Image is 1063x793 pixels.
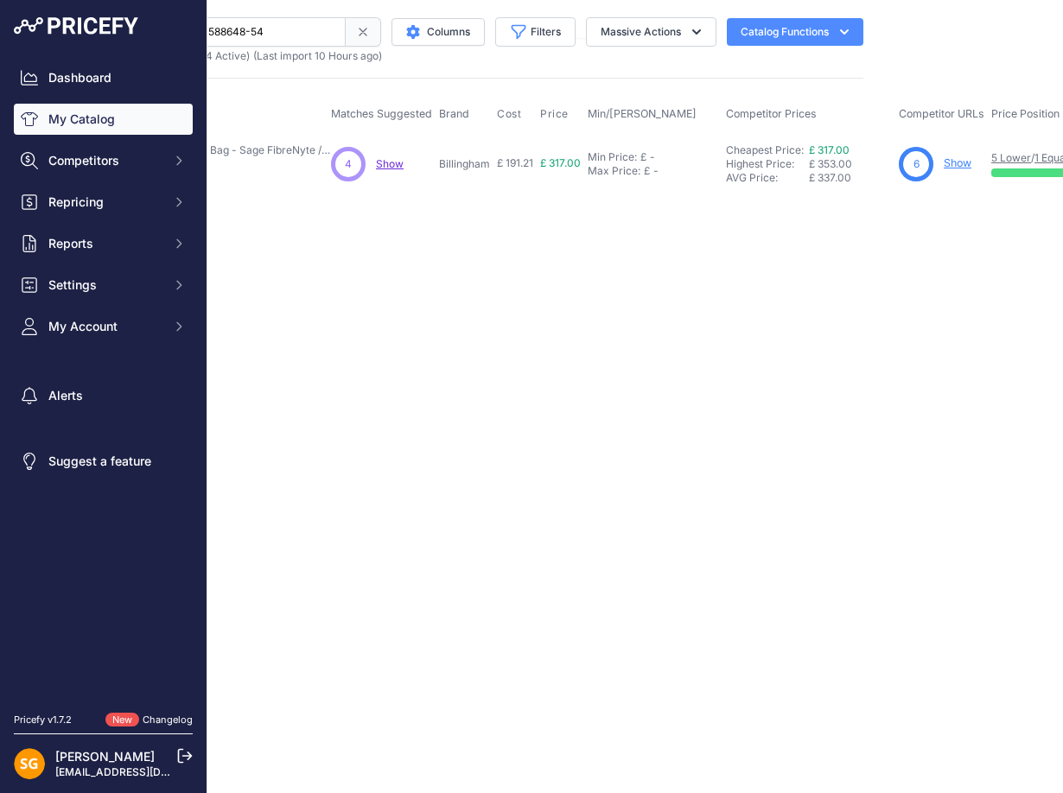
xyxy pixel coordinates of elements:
nav: Sidebar [14,62,193,692]
a: [EMAIL_ADDRESS][DOMAIN_NAME] [55,765,236,778]
span: Matches Suggested [331,107,432,120]
a: £ 317.00 [809,143,850,156]
span: Repricing [48,193,162,211]
span: Competitor Prices [726,107,817,120]
div: - [646,150,655,164]
a: Show [944,156,971,169]
input: Search [173,17,346,47]
a: Suggest a feature [14,446,193,477]
a: Cheapest Price: [726,143,804,156]
p: Billingham [439,157,490,171]
button: Catalog Functions [727,18,863,46]
button: Settings [14,270,193,301]
button: Reports [14,228,193,259]
span: Brand [439,107,469,120]
span: £ 191.21 [497,156,533,169]
span: Min/[PERSON_NAME] [588,107,697,120]
span: (Last import 10 Hours ago) [253,49,382,62]
span: Price [540,107,569,121]
a: [PERSON_NAME] [55,749,155,764]
div: - [650,164,659,178]
button: My Account [14,311,193,342]
span: Settings [48,276,162,294]
span: £ 353.00 [809,157,852,170]
span: Cost [497,107,521,121]
span: My Account [48,318,162,335]
div: Highest Price: [726,157,809,171]
button: Columns [391,18,485,46]
span: 6 [913,156,920,172]
div: Min Price: [588,150,637,164]
a: 5 Lower [991,151,1031,164]
a: Alerts [14,380,193,411]
span: 4 [345,156,352,172]
span: £ 317.00 [540,156,581,169]
span: Competitor URLs [899,107,984,120]
span: Price Position [991,107,1060,120]
button: Repricing [14,187,193,218]
span: New [105,713,139,727]
a: Show [376,157,404,170]
button: Cost [497,107,525,121]
button: Filters [495,17,576,47]
div: Pricefy v1.7.2 [14,713,72,727]
a: My Catalog [14,104,193,135]
button: Competitors [14,145,193,176]
div: Max Price: [588,164,640,178]
div: AVG Price: [726,171,809,185]
button: Massive Actions [586,17,716,47]
div: £ [644,164,650,178]
img: Pricefy Logo [14,17,138,35]
span: Reports [48,235,162,252]
a: Changelog [143,714,193,726]
span: Competitors [48,152,162,169]
div: £ 337.00 [809,171,892,185]
div: £ [640,150,646,164]
button: Price [540,107,572,121]
a: Dashboard [14,62,193,93]
a: 1374 Active [190,49,246,62]
span: ( ) [187,49,250,62]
